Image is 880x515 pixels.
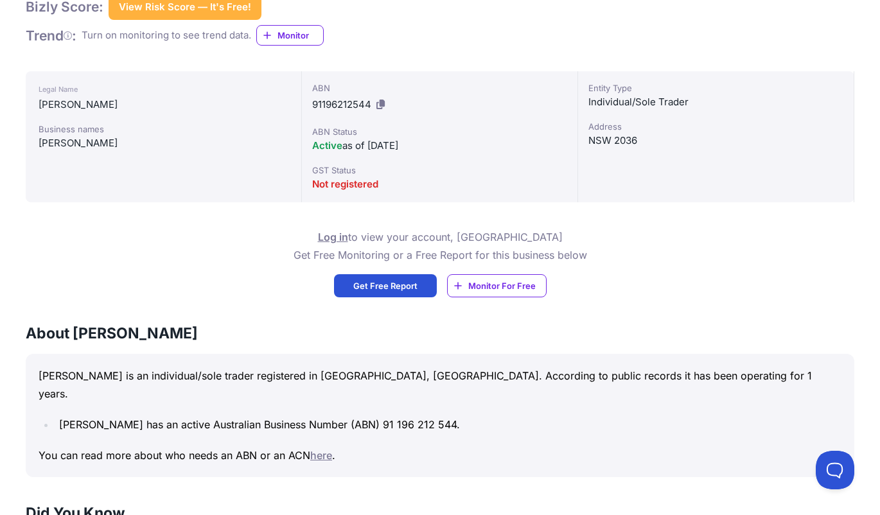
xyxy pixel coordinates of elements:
div: [PERSON_NAME] [39,135,288,151]
div: Turn on monitoring to see trend data. [82,28,251,43]
h1: Trend : [26,27,76,44]
a: Log in [318,231,348,243]
div: Entity Type [588,82,843,94]
p: [PERSON_NAME] is an individual/sole trader registered in [GEOGRAPHIC_DATA], [GEOGRAPHIC_DATA]. Ac... [39,367,841,403]
span: 91196212544 [312,98,371,110]
span: Get Free Report [353,279,418,292]
div: ABN Status [312,125,567,138]
iframe: Toggle Customer Support [816,451,854,489]
a: here [310,449,332,462]
a: Monitor For Free [447,274,547,297]
div: as of [DATE] [312,138,567,153]
div: NSW 2036 [588,133,843,148]
div: GST Status [312,164,567,177]
p: You can read more about who needs an ABN or an ACN . [39,446,841,464]
p: to view your account, [GEOGRAPHIC_DATA] Get Free Monitoring or a Free Report for this business below [294,228,587,264]
div: [PERSON_NAME] [39,97,288,112]
a: Monitor [256,25,324,46]
div: ABN [312,82,567,94]
a: Get Free Report [334,274,437,297]
span: Monitor [277,29,323,42]
span: Monitor For Free [468,279,536,292]
div: Address [588,120,843,133]
li: [PERSON_NAME] has an active Australian Business Number (ABN) 91 196 212 544. [55,415,841,433]
span: Active [312,139,342,152]
div: Legal Name [39,82,288,97]
h3: About [PERSON_NAME] [26,323,854,344]
div: Individual/Sole Trader [588,94,843,110]
div: Business names [39,123,288,135]
span: Not registered [312,178,378,190]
